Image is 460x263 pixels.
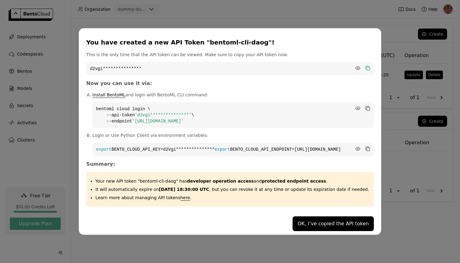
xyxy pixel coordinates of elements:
span: export [96,147,111,152]
div: dialog [79,28,381,235]
strong: developer operation access [187,179,254,184]
a: here [180,195,190,200]
p: Your new API token "bentoml-cli-daog" has . [95,178,369,184]
p: and login with BentoML CLI command: [92,92,374,98]
p: Learn more about managing API tokens . [95,195,369,201]
button: OK, I’ve copied the API token [293,216,374,231]
p: This is the only time that the API token can be viewed. Make sure to copy your API token now. [86,52,374,58]
code: BENTO_CLOUD_API_KEY=d2vgi*************** BENTO_CLOUD_API_ENDPOINT=[URL][DOMAIN_NAME] [92,143,374,156]
span: and [187,179,326,184]
div: You have created a new API Token "bentoml-cli-daog"! [86,38,371,47]
h3: Now you can use it via: [86,80,374,87]
h3: Summary: [86,161,374,167]
span: export [215,147,230,152]
p: Login or Use Python Client via environment variables: [92,132,374,138]
span: '[URL][DOMAIN_NAME]' [132,119,184,124]
p: It will automatically expire on , but you can revoke it at any time or update its expiration date... [95,186,369,192]
a: Install BentoML [92,92,125,97]
code: bentoml cloud login \ --api-token \ --endpoint [92,102,374,128]
strong: [DATE] 18:30:00 UTC [159,187,209,192]
strong: protected endpoint access [262,179,326,184]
